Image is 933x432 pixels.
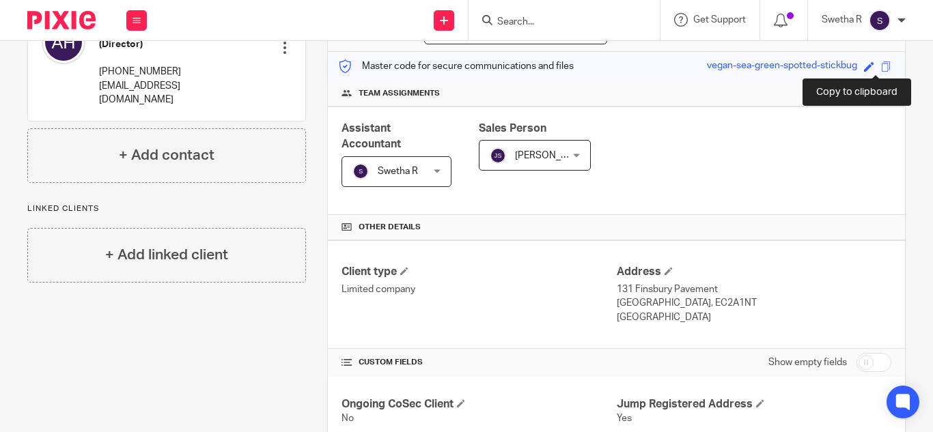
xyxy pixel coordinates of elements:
span: Yes [617,414,632,423]
h4: CUSTOM FIELDS [342,357,616,368]
span: No [342,414,354,423]
p: Master code for secure communications and files [338,59,574,73]
h4: Client type [342,265,616,279]
p: Swetha R [822,13,862,27]
h5: (Director) [99,38,251,51]
span: Swetha R [378,167,418,176]
span: Other details [359,222,421,233]
p: Linked clients [27,203,306,214]
p: [GEOGRAPHIC_DATA], EC2A1NT [617,296,891,310]
img: svg%3E [869,10,891,31]
h4: + Add linked client [105,244,228,265]
span: Sales Person [479,123,546,134]
img: svg%3E [352,163,369,179]
h4: Jump Registered Address [617,397,891,412]
img: Pixie [27,11,96,29]
p: Limited company [342,283,616,296]
span: Get Support [693,15,746,25]
input: Search [496,16,619,29]
span: Assistant Accountant [342,123,401,149]
div: vegan-sea-green-spotted-stickbug [707,59,857,74]
h4: Ongoing CoSec Client [342,397,616,412]
p: [PHONE_NUMBER] [99,65,251,78]
span: [PERSON_NAME] [515,151,590,160]
img: svg%3E [42,20,85,64]
p: [EMAIL_ADDRESS][DOMAIN_NAME] [99,79,251,107]
h4: Address [617,265,891,279]
img: svg%3E [490,147,506,164]
p: [GEOGRAPHIC_DATA] [617,311,891,324]
h4: + Add contact [119,145,214,166]
span: Team assignments [359,88,440,99]
p: 131 Finsbury Pavement [617,283,891,296]
label: Show empty fields [768,356,847,369]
